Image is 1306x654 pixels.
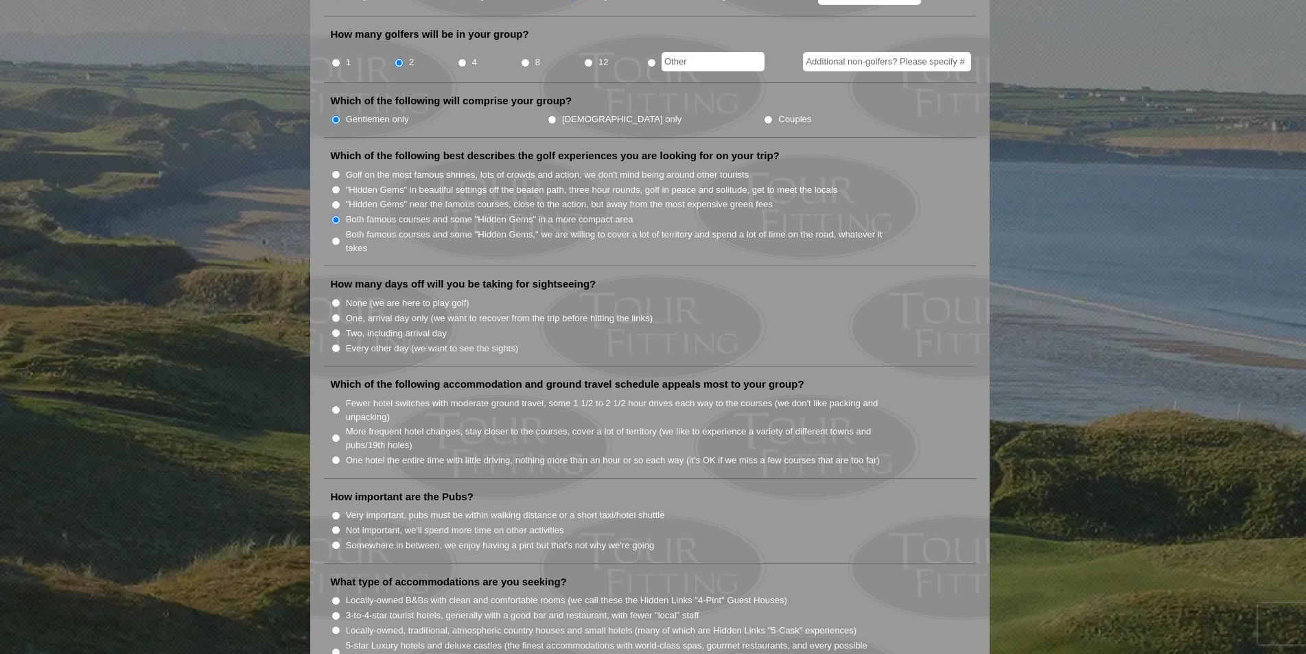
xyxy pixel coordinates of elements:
[346,228,898,255] label: Both famous courses and some "Hidden Gems," we are willing to cover a lot of territory and spend ...
[331,94,572,108] label: Which of the following will comprise your group?
[346,183,838,197] label: "Hidden Gems" in beautiful settings off the beaten path, three hour rounds, golf in peace and sol...
[409,56,414,69] label: 2
[803,52,971,71] input: Additional non-golfers? Please specify #
[331,490,474,504] label: How important are the Pubs?
[331,377,804,391] label: Which of the following accommodation and ground travel schedule appeals most to your group?
[346,312,653,325] label: One, arrival day only (we want to recover from the trip before hitting the links)
[331,149,780,163] label: Which of the following best describes the golf experiences you are looking for on your trip?
[346,594,787,607] label: Locally-owned B&Bs with clean and comfortable rooms (we call these the Hidden Links "4-Pint" Gues...
[346,425,898,452] label: More frequent hotel changes, stay closer to the courses, cover a lot of territory (we like to exp...
[346,213,633,226] label: Both famous courses and some "Hidden Gems" in a more compact area
[346,327,447,340] label: Two, including arrival day
[346,609,699,622] label: 3-to-4-star tourist hotels, generally with a good bar and restaurant, with fewer "local" staff
[346,539,655,552] label: Somewhere in between, we enjoy having a pint but that's not why we're going
[562,113,681,126] label: [DEMOGRAPHIC_DATA] only
[346,454,880,467] label: One hotel the entire time with little driving, nothing more than an hour or so each way (it’s OK ...
[346,524,564,537] label: Not important, we'll spend more time on other activities
[778,113,811,126] label: Couples
[346,296,469,310] label: None (we are here to play golf)
[472,56,477,69] label: 4
[346,397,898,423] label: Fewer hotel switches with moderate ground travel, some 1 1/2 to 2 1/2 hour drives each way to the...
[346,113,409,126] label: Gentlemen only
[346,168,749,182] label: Golf on the most famous shrines, lots of crowds and action, we don't mind being around other tour...
[535,56,540,69] label: 8
[346,509,665,522] label: Very important, pubs must be within walking distance or a short taxi/hotel shuttle
[662,52,765,71] input: Other
[331,277,596,291] label: How many days off will you be taking for sightseeing?
[331,575,567,589] label: What type of accommodations are you seeking?
[346,624,857,638] label: Locally-owned, traditional, atmospheric country houses and small hotels (many of which are Hidden...
[331,27,529,41] label: How many golfers will be in your group?
[346,342,518,355] label: Every other day (we want to see the sights)
[346,198,773,211] label: "Hidden Gems" near the famous courses, close to the action, but away from the most expensive gree...
[598,56,609,69] label: 12
[346,56,351,69] label: 1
